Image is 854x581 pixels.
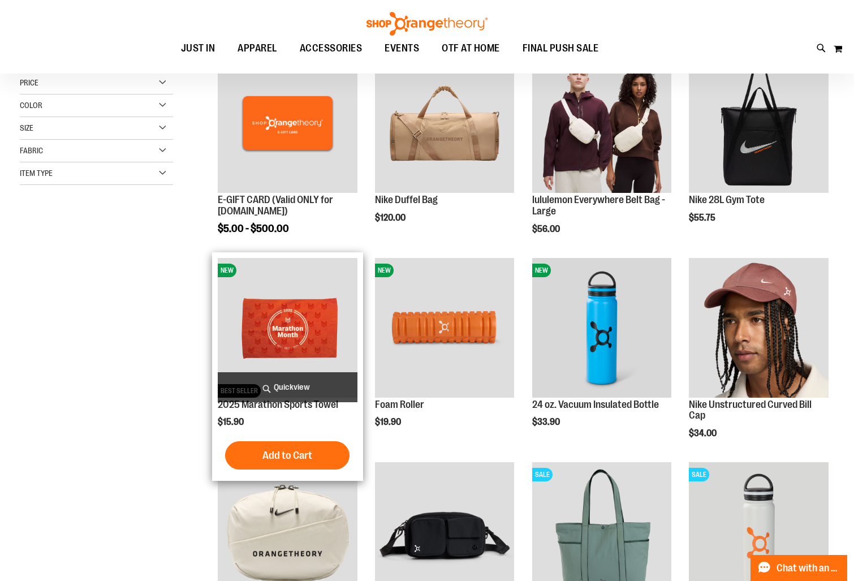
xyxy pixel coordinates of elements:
img: Foam Roller [375,258,515,398]
span: APPAREL [238,36,277,61]
a: Nike Unstructured Curved Bill Cap [689,399,812,421]
a: Nike Unstructured Curved Bill Cap [689,258,829,399]
a: Nike 28L Gym ToteNEW [689,53,829,195]
a: Nike Duffel Bag [375,194,438,205]
a: 24 oz. Vacuum Insulated Bottle [532,399,659,410]
span: Price [20,78,38,87]
img: Shop Orangetheory [365,12,489,36]
span: $56.00 [532,224,562,234]
img: lululemon Everywhere Belt Bag - Large [532,53,672,193]
span: $5.00 - $500.00 [218,223,289,234]
div: product [527,48,678,262]
span: NEW [532,264,551,277]
span: $15.90 [218,417,245,427]
span: OTF AT HOME [442,36,500,61]
a: Nike 28L Gym Tote [689,194,765,205]
div: product [369,48,520,251]
img: Nike 28L Gym Tote [689,53,829,193]
a: E-GIFT CARD (Valid ONLY for [DOMAIN_NAME]) [218,194,333,217]
button: Chat with an Expert [751,555,848,581]
a: Foam RollerNEW [375,258,515,399]
a: Nike Duffel BagNEW [375,53,515,195]
button: Add to Cart [225,441,350,470]
a: lululemon Everywhere Belt Bag - LargeNEW [532,53,672,195]
span: Item Type [20,169,53,178]
span: SALE [532,468,553,481]
span: Add to Cart [262,449,312,462]
span: $55.75 [689,213,717,223]
div: product [212,48,363,262]
img: Nike Unstructured Curved Bill Cap [689,258,829,398]
div: product [369,252,520,456]
span: $33.90 [532,417,562,427]
span: Size [20,123,33,132]
img: 2025 Marathon Sports Towel [218,258,357,398]
a: E-GIFT CARD (Valid ONLY for ShopOrangetheory.com)NEW [218,53,357,195]
span: NEW [375,264,394,277]
span: EVENTS [385,36,419,61]
span: ACCESSORIES [300,36,363,61]
div: product [683,48,834,251]
span: Chat with an Expert [777,563,840,574]
span: SALE [689,468,709,481]
span: FINAL PUSH SALE [523,36,599,61]
span: $120.00 [375,213,407,223]
span: $34.00 [689,428,718,438]
span: JUST IN [181,36,215,61]
span: Color [20,101,42,110]
a: lululemon Everywhere Belt Bag - Large [532,194,665,217]
img: 24 oz. Vacuum Insulated Bottle [532,258,672,398]
div: product [683,252,834,467]
div: product [527,252,678,456]
div: product [212,252,363,481]
img: Nike Duffel Bag [375,53,515,193]
a: Foam Roller [375,399,424,410]
span: Fabric [20,146,43,155]
a: 24 oz. Vacuum Insulated BottleNEW [532,258,672,399]
a: Quickview [218,372,357,402]
span: $19.90 [375,417,403,427]
img: E-GIFT CARD (Valid ONLY for ShopOrangetheory.com) [218,53,357,193]
a: 2025 Marathon Sports Towel [218,399,338,410]
span: NEW [218,264,236,277]
a: 2025 Marathon Sports TowelNEWBEST SELLER [218,258,357,399]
